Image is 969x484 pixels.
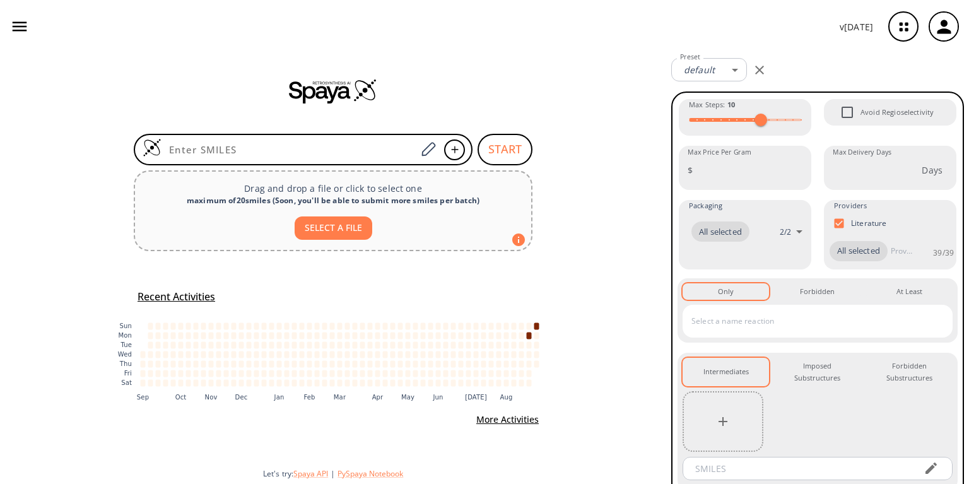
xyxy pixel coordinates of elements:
div: At Least [896,286,922,297]
span: All selected [691,226,749,239]
span: All selected [830,245,888,257]
label: Max Delivery Days [833,148,891,157]
strong: 10 [727,100,735,109]
button: Imposed Substructures [774,358,860,386]
p: $ [688,163,693,177]
text: Dec [235,394,248,401]
span: Avoid Regioselectivity [834,99,860,126]
img: Logo Spaya [143,138,161,157]
input: Enter SMILES [161,143,416,156]
text: Tue [120,341,132,348]
span: Max Steps : [689,99,735,110]
button: SELECT A FILE [295,216,372,240]
text: May [401,394,414,401]
div: Intermediates [703,366,749,377]
input: SMILES [686,457,913,480]
g: x-axis tick label [137,394,513,401]
p: Literature [851,218,887,228]
button: START [478,134,532,165]
span: Packaging [689,200,722,211]
button: PySpaya Notebook [338,468,403,479]
button: Forbidden [774,283,860,300]
p: 39 / 39 [933,247,954,258]
button: At Least [866,283,953,300]
div: Imposed Substructures [784,360,850,384]
div: maximum of 20 smiles ( Soon, you'll be able to submit more smiles per batch ) [145,195,521,206]
button: More Activities [471,408,544,432]
input: Provider name [888,241,915,261]
text: Nov [205,394,218,401]
text: Apr [372,394,384,401]
text: [DATE] [465,394,487,401]
label: Preset [680,52,700,62]
label: Max Price Per Gram [688,148,751,157]
text: Aug [500,394,513,401]
button: Only [683,283,769,300]
em: default [684,64,715,76]
span: Providers [834,200,867,211]
text: Wed [118,351,132,358]
g: y-axis tick label [118,322,132,386]
text: Jun [432,394,443,401]
text: Sun [120,322,132,329]
p: Days [922,163,943,177]
span: Avoid Regioselectivity [860,107,934,118]
button: Forbidden Substructures [866,358,953,386]
button: Spaya API [293,468,328,479]
text: Oct [175,394,187,401]
text: Thu [119,360,132,367]
text: Sat [121,379,132,386]
div: Forbidden Substructures [876,360,943,384]
span: | [328,468,338,479]
text: Feb [303,394,315,401]
img: Spaya logo [289,78,377,103]
text: Sep [137,394,149,401]
p: 2 / 2 [780,227,791,237]
text: Mon [118,332,132,339]
div: Let's try: [263,468,661,479]
input: Select a name reaction [688,311,928,331]
p: v [DATE] [840,20,873,33]
text: Mar [334,394,346,401]
h5: Recent Activities [138,290,215,304]
text: Fri [124,370,132,377]
text: Jan [274,394,285,401]
p: Drag and drop a file or click to select one [145,182,521,195]
div: Only [718,286,734,297]
g: cell [141,322,539,386]
button: Intermediates [683,358,769,386]
div: Forbidden [800,286,835,297]
button: Recent Activities [132,286,220,307]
